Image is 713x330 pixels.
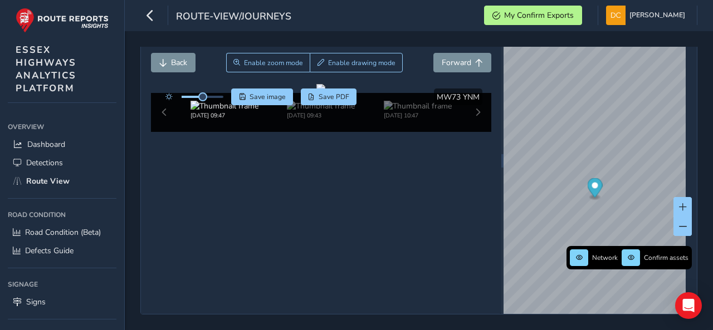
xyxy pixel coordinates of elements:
div: [DATE] 10:47 [384,111,452,120]
img: Thumbnail frame [287,101,355,111]
button: My Confirm Exports [484,6,582,25]
span: Road Condition (Beta) [25,227,101,238]
img: diamond-layout [606,6,626,25]
span: My Confirm Exports [504,10,574,21]
span: Forward [442,57,471,68]
img: rr logo [16,8,109,33]
span: ESSEX HIGHWAYS ANALYTICS PLATFORM [16,43,76,95]
span: [PERSON_NAME] [629,6,685,25]
img: Thumbnail frame [384,101,452,111]
a: Route View [8,172,116,190]
span: route-view/journeys [176,9,291,25]
span: Dashboard [27,139,65,150]
div: [DATE] 09:43 [287,111,355,120]
a: Defects Guide [8,242,116,260]
span: Save image [250,92,286,101]
button: Draw [310,53,403,72]
div: [DATE] 09:47 [191,111,258,120]
a: Signs [8,293,116,311]
div: Map marker [587,178,602,201]
span: Save PDF [319,92,349,101]
a: Detections [8,154,116,172]
span: MW73 YNM [437,92,480,102]
button: Zoom [226,53,310,72]
span: Defects Guide [25,245,74,256]
button: Save [231,88,293,105]
button: Forward [433,53,491,72]
span: Network [592,253,618,262]
button: Back [151,53,196,72]
span: Route View [26,176,70,186]
div: Overview [8,119,116,135]
span: Enable drawing mode [328,58,395,67]
a: Road Condition (Beta) [8,223,116,242]
span: Detections [26,157,63,168]
button: [PERSON_NAME] [606,6,689,25]
div: Signage [8,276,116,293]
span: Enable zoom mode [244,58,303,67]
a: Dashboard [8,135,116,154]
div: Open Intercom Messenger [675,292,702,319]
span: Back [171,57,187,68]
img: Thumbnail frame [191,101,258,111]
div: Road Condition [8,206,116,223]
button: PDF [301,88,357,105]
span: Confirm assets [644,253,688,262]
span: Signs [26,297,46,307]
